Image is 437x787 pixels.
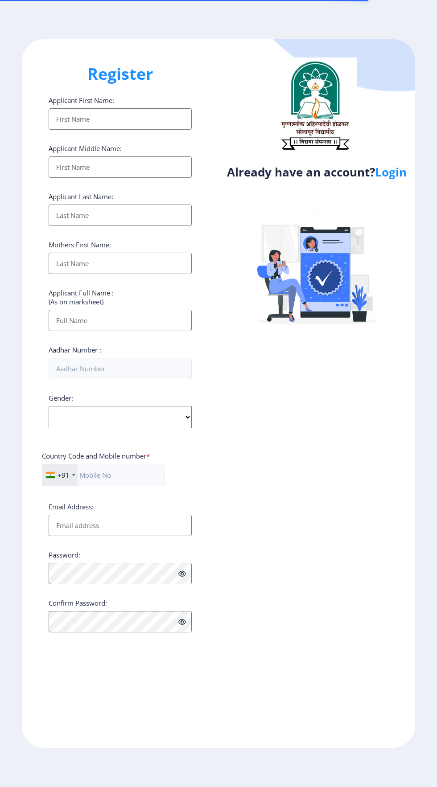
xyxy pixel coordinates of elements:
[49,108,192,130] input: First Name
[49,144,122,153] label: Applicant Middle Name:
[58,471,70,480] div: +91
[225,165,408,179] h4: Already have an account?
[42,451,150,460] label: Country Code and Mobile number
[49,253,192,274] input: Last Name
[49,345,101,354] label: Aadhar Number :
[49,96,114,105] label: Applicant First Name:
[49,515,192,536] input: Email address
[239,191,395,347] img: Verified-rafiki.svg
[49,63,192,85] h1: Register
[49,550,80,559] label: Password:
[272,57,357,153] img: logo
[49,310,192,331] input: Full Name
[42,464,78,486] div: India (भारत): +91
[42,464,165,486] input: Mobile No
[49,598,107,607] label: Confirm Password:
[49,240,111,249] label: Mothers First Name:
[49,393,73,402] label: Gender:
[49,192,113,201] label: Applicant Last Name:
[49,288,114,306] label: Applicant Full Name : (As on marksheet)
[49,205,192,226] input: Last Name
[375,164,407,180] a: Login
[49,502,94,511] label: Email Address:
[49,358,192,379] input: Aadhar Number
[49,156,192,178] input: First Name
